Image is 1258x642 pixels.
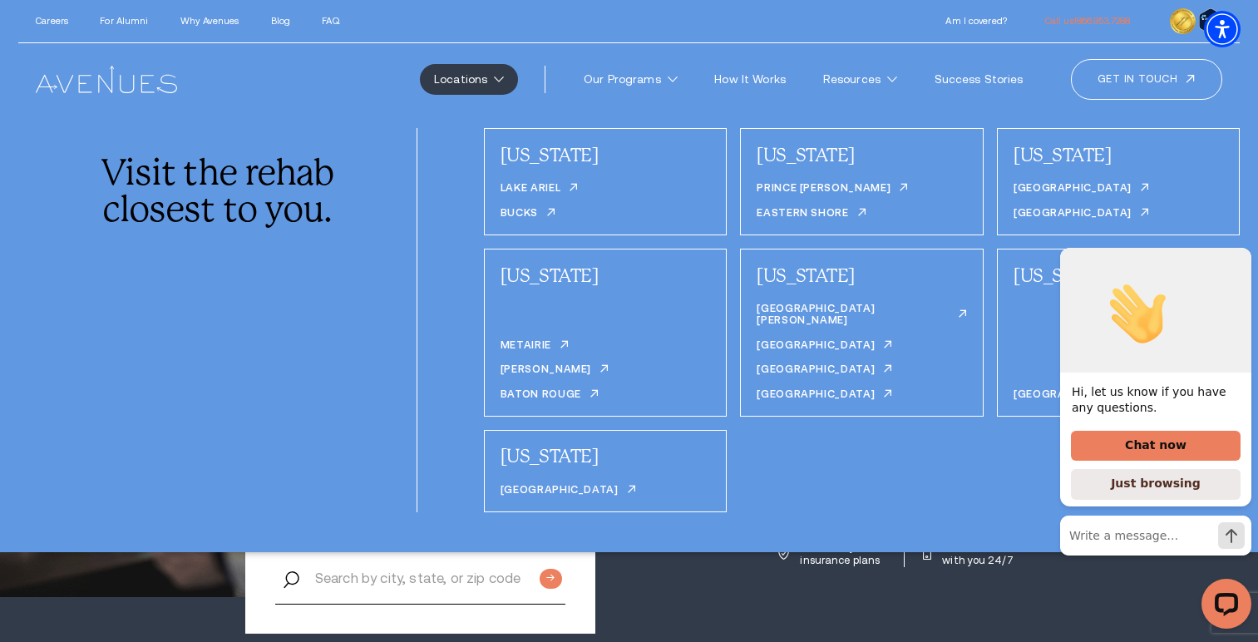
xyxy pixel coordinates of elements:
a: Why Avenues [180,16,239,26]
input: Search by city, state, or zip code [275,551,566,605]
a: [GEOGRAPHIC_DATA] [757,339,892,355]
a: Careers [36,16,68,26]
a: [GEOGRAPHIC_DATA] [757,388,892,404]
a: [US_STATE] [501,445,599,467]
a: Get in touch [1071,59,1222,99]
p: Covered by most insurance plans [800,541,886,567]
a: Locations [420,64,518,95]
div: Visit the rehab closest to you. [96,155,338,226]
a: [US_STATE] [1014,144,1112,165]
a: Our Programs [570,64,692,95]
a: For Alumni [100,16,148,26]
a: [GEOGRAPHIC_DATA][PERSON_NAME] [757,303,966,329]
a: call 866.953.7288 [1045,16,1130,26]
a: [GEOGRAPHIC_DATA] [757,363,892,379]
a: Eastern Shore [757,207,866,223]
a: [PERSON_NAME] [501,363,609,379]
a: [US_STATE] [501,264,599,286]
a: [US_STATE] [501,144,599,165]
a: FAQ [322,16,338,26]
a: [GEOGRAPHIC_DATA] [501,484,636,500]
a: Am I covered? [945,16,1006,26]
a: Lake Ariel [501,182,578,198]
a: Covered by most insurance plans [778,541,887,567]
a: [US_STATE] [757,144,855,165]
input: Submit button [540,569,561,589]
a: [US_STATE] [757,264,855,286]
a: Baton Rouge [501,388,599,404]
a: Success Stories [920,64,1037,95]
iframe: LiveChat chat widget [1047,218,1258,642]
a: Prince [PERSON_NAME] [757,182,908,198]
a: Metairie [501,339,569,355]
img: clock [1170,8,1195,33]
span: 866.953.7288 [1077,16,1130,26]
a: Bucks [501,207,555,223]
a: [GEOGRAPHIC_DATA] [1014,182,1149,198]
a: [US_STATE] [1014,264,1112,286]
a: How It Works [700,64,800,95]
p: Available to chat with you 24/7 [942,541,1029,567]
a: [GEOGRAPHIC_DATA] [1014,207,1149,223]
div: Accessibility Menu [1204,11,1241,47]
a: Blog [271,16,290,26]
a: Resources [809,64,911,95]
a: [GEOGRAPHIC_DATA] [1014,388,1149,404]
a: Available to chat with you 24/7 [923,541,1029,567]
